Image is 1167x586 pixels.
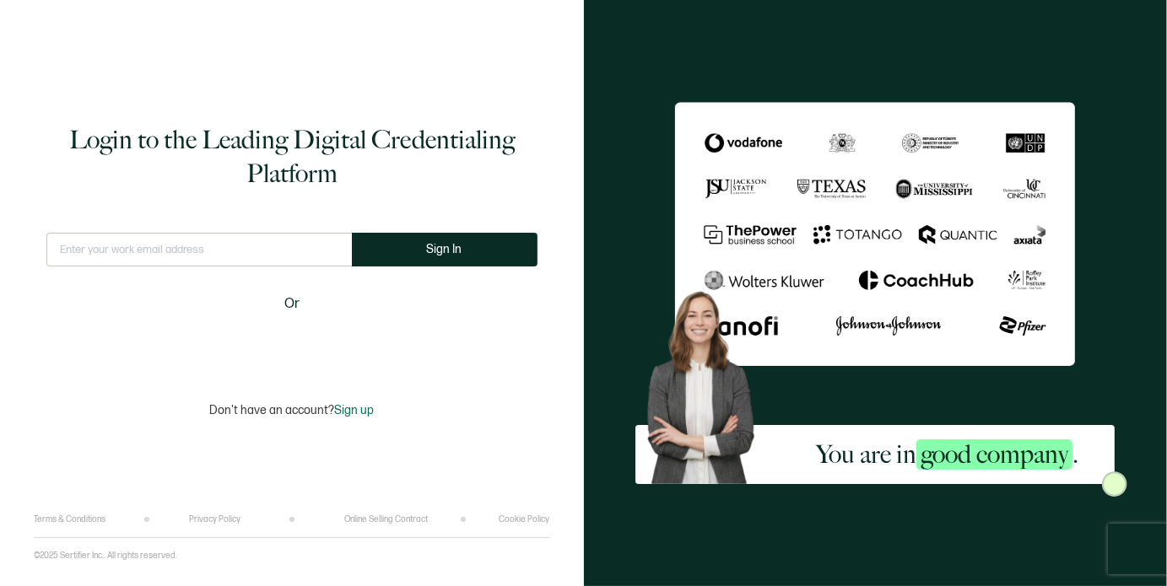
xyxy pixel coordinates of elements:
[186,325,397,363] iframe: Sign in with Google Button
[499,514,549,524] a: Cookie Policy
[675,102,1075,365] img: Sertifier Login - You are in <span class="strong-h">good company</span>.
[209,403,374,417] p: Don't have an account?
[334,403,374,417] span: Sign up
[46,233,352,266] input: Enter your work email address
[46,123,538,191] h1: Login to the Leading Digital Credentialing Platform
[916,439,1072,470] span: good company
[189,514,240,524] a: Privacy Policy
[34,551,177,561] p: ©2025 Sertifier Inc.. All rights reserved.
[34,514,105,524] a: Terms & Conditions
[427,243,462,255] span: Sign In
[635,282,780,483] img: Sertifier Login - You are in <span class="strong-h">good company</span>. Hero
[344,514,428,524] a: Online Selling Contract
[816,438,1078,471] h2: You are in .
[1102,471,1127,497] img: Sertifier Login
[284,293,300,315] span: Or
[352,233,538,266] button: Sign In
